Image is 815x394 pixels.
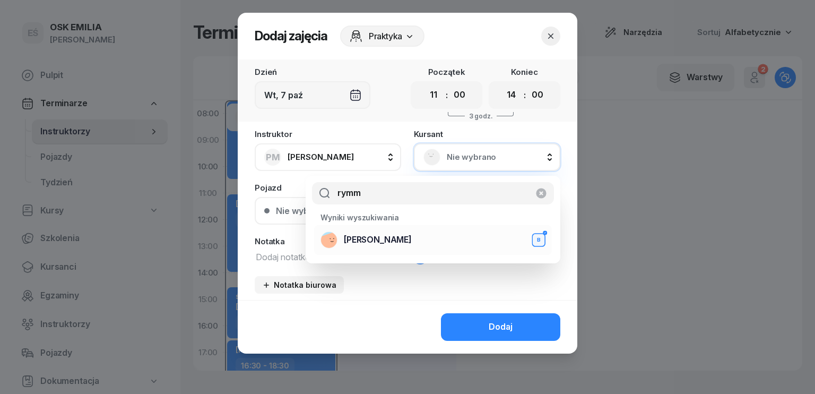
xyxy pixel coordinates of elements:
div: B [534,236,544,245]
span: Wyniki wyszukiwania [320,213,399,222]
div: Notatka biurowa [262,280,336,289]
div: : [524,89,526,101]
div: : [446,89,448,101]
button: PM[PERSON_NAME] [255,143,401,171]
span: Praktyka [369,30,402,42]
span: PM [266,153,280,162]
h2: Dodaj zajęcia [255,28,327,45]
div: Dodaj [489,320,513,334]
span: [PERSON_NAME] [344,233,412,247]
span: Nie wybrano [447,150,551,164]
span: [PERSON_NAME] [288,152,354,162]
div: Nie wybrano [276,207,328,215]
button: Notatka biurowa [255,276,344,294]
button: Dodaj [441,313,560,341]
input: Szukaj [312,182,554,204]
button: B [532,233,545,247]
button: Nie wybrano [255,197,560,225]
